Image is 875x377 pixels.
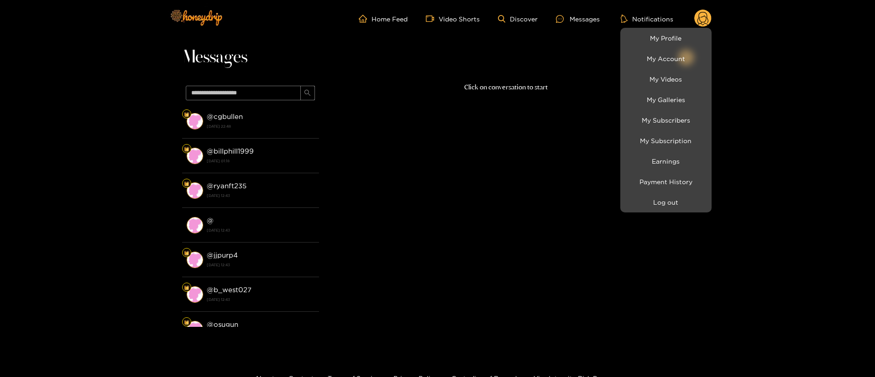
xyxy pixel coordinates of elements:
a: My Galleries [623,92,709,108]
a: My Subscription [623,133,709,149]
a: My Account [623,51,709,67]
a: My Videos [623,71,709,87]
button: Log out [623,194,709,210]
a: Payment History [623,174,709,190]
a: My Profile [623,30,709,46]
a: Earnings [623,153,709,169]
a: My Subscribers [623,112,709,128]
